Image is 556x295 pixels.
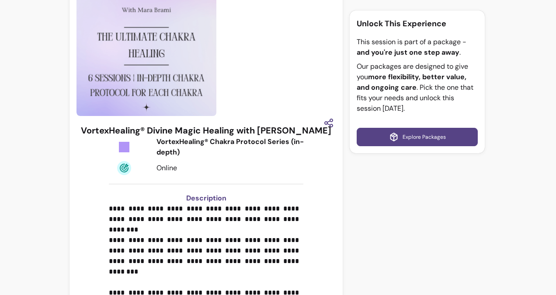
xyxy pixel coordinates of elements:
[357,18,478,30] p: Unlock This Experience
[357,72,466,92] b: more flexibility, better value, and ongoing care
[81,124,331,137] h3: VortexHealing® Divine Magic Healing with [PERSON_NAME]
[357,61,478,114] p: Our packages are designed to give you . Pick the one that fits your needs and unlock this session...
[357,128,478,146] a: Explore Packages
[357,37,478,58] p: This session is part of a package - .
[117,140,131,154] img: Tickets Icon
[109,193,303,204] h3: Description
[156,137,317,158] div: VortexHealing® Chakra Protocol Series (in-depth)
[156,163,317,173] div: Online
[357,48,459,57] b: and you're just one step away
